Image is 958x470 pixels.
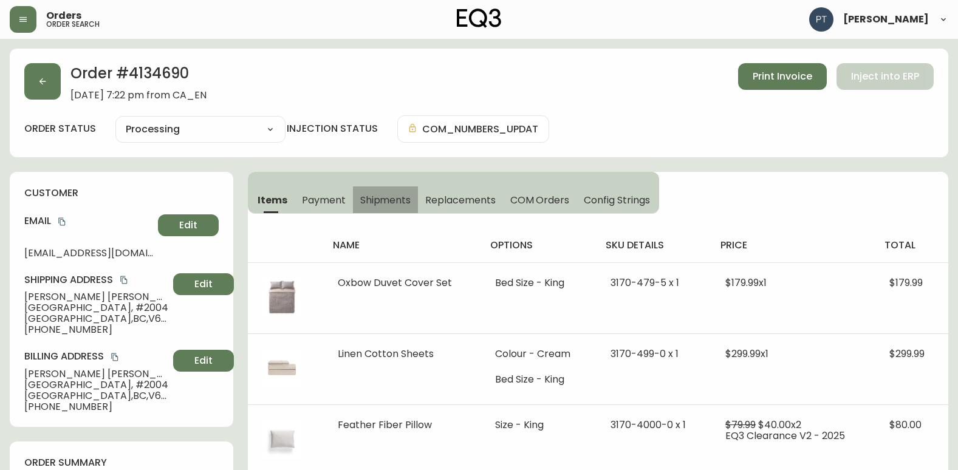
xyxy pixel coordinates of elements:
span: Linen Cotton Sheets [338,347,434,361]
button: Edit [173,273,234,295]
label: order status [24,122,96,135]
h4: Billing Address [24,350,168,363]
img: 654b31c6-8624-493c-b0d1-8f1f13ebe3eb.jpg [262,278,301,316]
h2: Order # 4134690 [70,63,207,90]
span: Edit [194,354,213,367]
span: [PHONE_NUMBER] [24,324,168,335]
h4: injection status [287,122,378,135]
span: 3170-4000-0 x 1 [611,418,686,432]
span: $299.99 [889,347,925,361]
span: [EMAIL_ADDRESS][DOMAIN_NAME] [24,248,153,259]
span: Shipments [360,194,411,206]
span: Items [258,194,287,206]
span: [PERSON_NAME] [PERSON_NAME] [24,369,168,380]
span: [GEOGRAPHIC_DATA] , BC , V6E 1P8 , CA [24,313,168,324]
h4: name [333,239,471,252]
span: Edit [194,278,213,291]
h4: customer [24,186,219,200]
span: Edit [179,219,197,232]
span: $80.00 [889,418,922,432]
span: $179.99 [889,276,923,290]
h4: order summary [24,456,219,469]
span: [PERSON_NAME] [PERSON_NAME] [24,291,168,302]
img: 986dcd8e1aab7847125929f325458823 [809,7,833,32]
span: [GEOGRAPHIC_DATA] , BC , V6E 1P8 , CA [24,390,168,401]
span: Payment [302,194,346,206]
button: Print Invoice [738,63,827,90]
span: $299.99 x 1 [725,347,768,361]
span: $79.99 [725,418,756,432]
span: Config Strings [584,194,649,206]
span: 3170-479-5 x 1 [611,276,679,290]
h4: options [490,239,586,252]
h5: order search [46,21,100,28]
span: [GEOGRAPHIC_DATA], #2004 [24,380,168,390]
span: Feather Fiber Pillow [338,418,432,432]
h4: Shipping Address [24,273,168,287]
button: Edit [158,214,219,236]
span: [DATE] 7:22 pm from CA_EN [70,90,207,101]
li: Bed Size - King [495,374,581,385]
h4: price [720,239,865,252]
li: Colour - Cream [495,349,581,359]
span: [GEOGRAPHIC_DATA], #2004 [24,302,168,313]
button: Edit [173,350,234,372]
span: Orders [46,11,81,21]
button: copy [118,274,130,286]
h4: total [884,239,939,252]
span: 3170-499-0 x 1 [611,347,679,361]
button: copy [109,351,121,363]
li: Bed Size - King [495,278,581,288]
img: logo [457,9,502,28]
span: [PHONE_NUMBER] [24,401,168,412]
img: 0227e96d-e650-4e45-a5ee-1e06eb7051eeOptional[Linen-Cotton-Sheet-Qn-3170-399-0-Cream-LP.jpg].jpg [262,349,301,387]
span: Print Invoice [753,70,812,83]
span: [PERSON_NAME] [843,15,929,24]
span: EQ3 Clearance V2 - 2025 [725,429,845,443]
span: $179.99 x 1 [725,276,767,290]
span: Oxbow Duvet Cover Set [338,276,452,290]
span: $40.00 x 2 [758,418,801,432]
img: b96c8720-1c16-456e-bbc3-5ec3492221c9.jpg [262,420,301,458]
h4: Email [24,214,153,228]
li: Size - King [495,420,581,431]
button: copy [56,216,68,228]
span: Replacements [425,194,495,206]
span: COM Orders [510,194,570,206]
h4: sku details [606,239,701,252]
